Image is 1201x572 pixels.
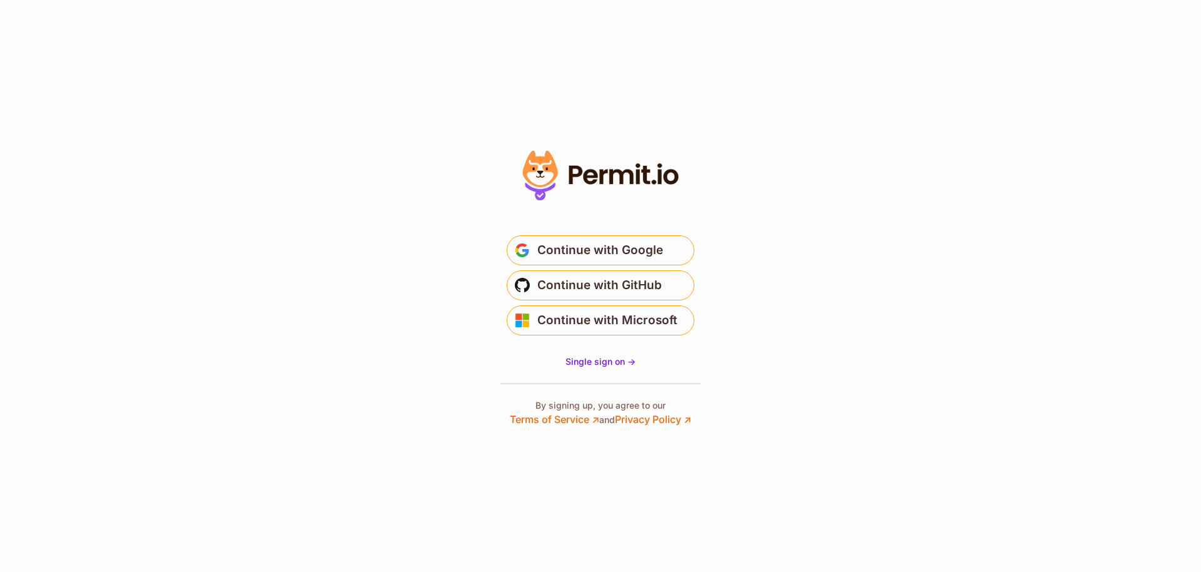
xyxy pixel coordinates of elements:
a: Terms of Service ↗ [510,413,599,426]
button: Continue with Google [507,235,694,265]
button: Continue with Microsoft [507,305,694,335]
span: Continue with Microsoft [537,310,677,330]
a: Privacy Policy ↗ [615,413,691,426]
p: By signing up, you agree to our and [510,399,691,427]
span: Continue with GitHub [537,275,662,295]
span: Single sign on -> [565,356,636,367]
button: Continue with GitHub [507,270,694,300]
span: Continue with Google [537,240,663,260]
a: Single sign on -> [565,355,636,368]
